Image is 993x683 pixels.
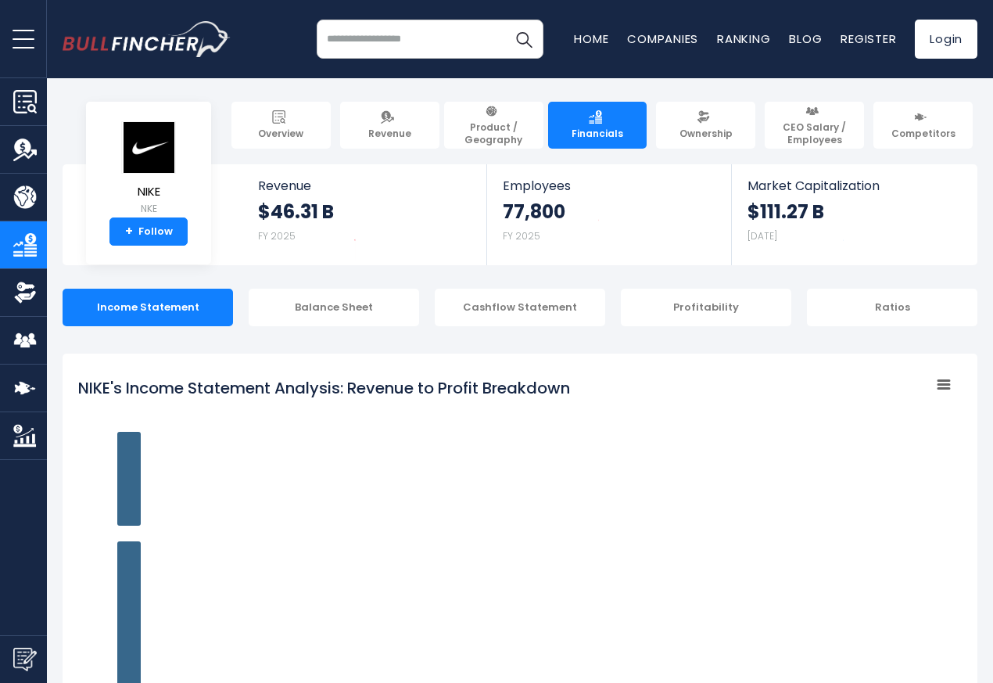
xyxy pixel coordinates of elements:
[63,21,231,57] img: bullfincher logo
[873,102,973,149] a: Competitors
[451,121,536,146] span: Product / Geography
[231,102,331,149] a: Overview
[747,200,824,224] strong: $111.27 B
[78,377,570,399] tspan: NIKE's Income Statement Analysis: Revenue to Profit Breakdown
[121,185,176,199] span: NIKE
[242,164,487,265] a: Revenue $46.31 B FY 2025
[891,128,955,140] span: Competitors
[627,31,698,47] a: Companies
[915,20,977,59] a: Login
[258,128,303,140] span: Overview
[444,102,543,149] a: Product / Geography
[249,289,419,326] div: Balance Sheet
[574,31,608,47] a: Home
[621,289,791,326] div: Profitability
[747,178,960,193] span: Market Capitalization
[504,20,543,59] button: Search
[258,178,471,193] span: Revenue
[765,102,864,149] a: CEO Salary / Employees
[807,289,977,326] div: Ratios
[487,164,730,265] a: Employees 77,800 FY 2025
[503,200,565,224] strong: 77,800
[120,120,177,218] a: NIKE NKE
[340,102,439,149] a: Revenue
[503,178,715,193] span: Employees
[656,102,755,149] a: Ownership
[63,21,231,57] a: Go to homepage
[503,229,540,243] small: FY 2025
[258,229,296,243] small: FY 2025
[717,31,770,47] a: Ranking
[789,31,822,47] a: Blog
[772,121,857,146] span: CEO Salary / Employees
[435,289,605,326] div: Cashflow Statement
[121,202,176,216] small: NKE
[747,229,777,243] small: [DATE]
[841,31,896,47] a: Register
[732,164,976,265] a: Market Capitalization $111.27 B [DATE]
[572,128,623,140] span: Financials
[368,128,411,140] span: Revenue
[63,289,233,326] div: Income Statement
[13,281,37,304] img: Ownership
[679,128,733,140] span: Ownership
[548,102,647,149] a: Financials
[109,217,188,246] a: +Follow
[258,200,334,224] strong: $46.31 B
[125,225,133,239] strong: +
